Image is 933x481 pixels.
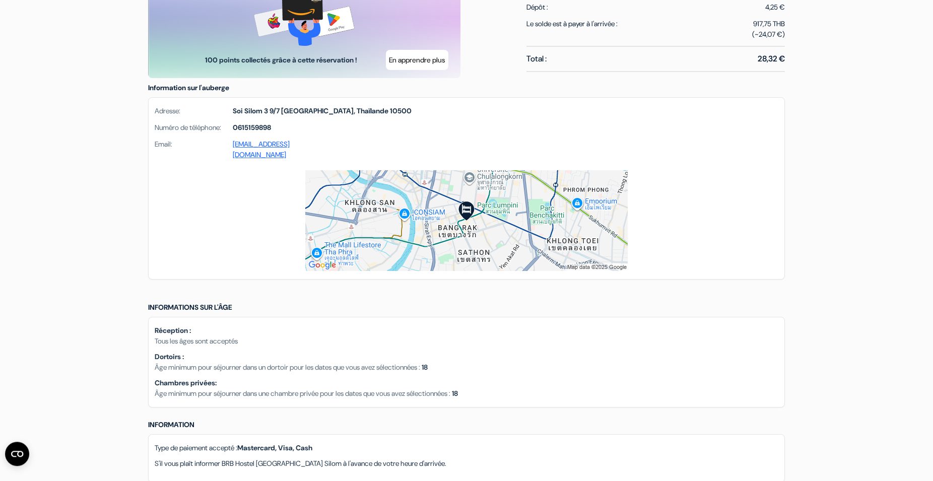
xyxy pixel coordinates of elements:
a: [EMAIL_ADDRESS][DOMAIN_NAME] [233,140,290,159]
p: S'il vous plaît informer BRB Hostel [GEOGRAPHIC_DATA] Silom à l'avance de votre heure d'arrivée. [155,458,778,469]
span: 100 points collectés grâce à cette réservation ! [203,55,359,65]
span: Total : [526,53,547,65]
span: Dépôt : [526,2,548,13]
img: staticmap [305,170,628,271]
button: En apprendre plus [386,50,448,70]
div: 4,25 € [765,2,785,13]
span: 18 [452,389,458,398]
span: Le solde est à payer à l'arrivée : [526,19,618,40]
span: Numéro de téléphone: [155,122,233,133]
span: 10500 [390,106,412,115]
span: Âge minimum pour séjourner dans un dortoir pour les dates que vous avez sélectionnées : [155,363,420,372]
button: Ouvrir le widget CMP [5,442,29,466]
span: Adresse: [155,106,233,116]
span: 18 [422,363,428,372]
b: Chambres privées: [155,378,217,387]
p: Type de paiement accepté : [155,443,778,453]
span: Âge minimum pour séjourner dans une chambre privée pour les dates que vous avez sélectionnées : [155,389,450,398]
b: Réception : [155,326,191,335]
span: Information sur l'auberge [148,83,229,92]
span: [GEOGRAPHIC_DATA], [281,106,355,115]
strong: 0615159898 [233,122,271,133]
span: Thaïlande [357,106,388,115]
span: Informations sur l'âge [148,303,232,312]
span: Email: [155,139,233,160]
p: Tous les âges sont acceptés [155,336,778,347]
span: Soi Silom 3 9/7 [233,106,280,115]
iframe: Boîte de dialogue "Se connecter avec Google" [726,10,923,112]
b: Dortoirs : [155,352,184,361]
span: Information [148,420,194,429]
b: Mastercard, Visa, Cash [237,443,312,452]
